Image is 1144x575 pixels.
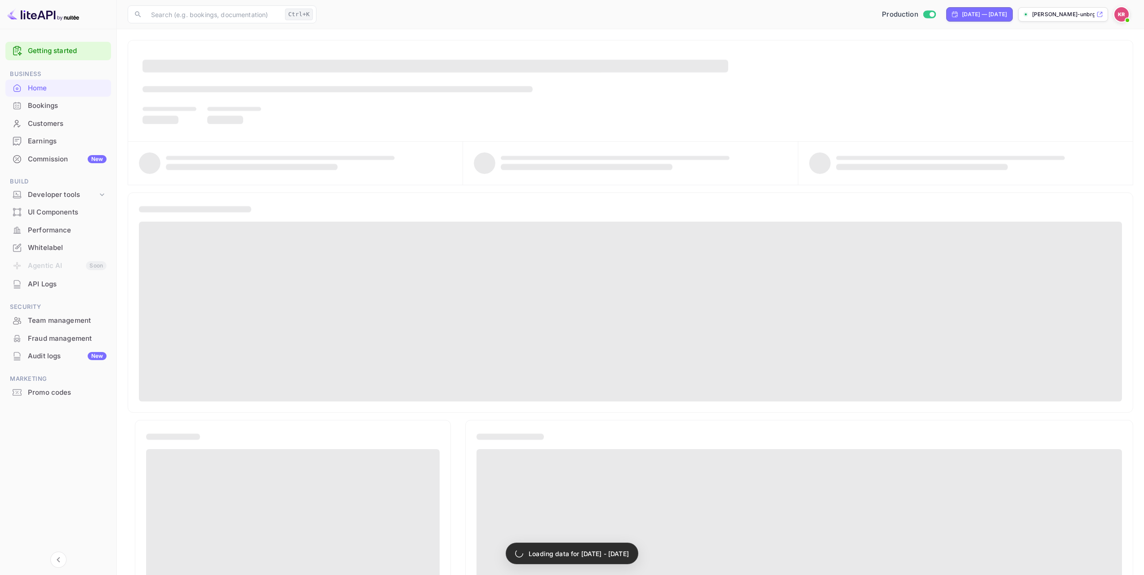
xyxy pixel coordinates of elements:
a: Performance [5,222,111,238]
a: API Logs [5,276,111,292]
div: CommissionNew [5,151,111,168]
a: CommissionNew [5,151,111,167]
div: Promo codes [5,384,111,401]
img: LiteAPI logo [7,7,79,22]
div: Bookings [5,97,111,115]
span: Build [5,177,111,187]
a: Audit logsNew [5,348,111,364]
div: New [88,352,107,360]
a: Team management [5,312,111,329]
div: UI Components [5,204,111,221]
a: Promo codes [5,384,111,401]
div: API Logs [28,279,107,290]
div: Earnings [28,136,107,147]
div: Bookings [28,101,107,111]
div: Home [28,83,107,94]
div: New [88,155,107,163]
div: Customers [5,115,111,133]
div: Audit logs [28,351,107,361]
div: Getting started [5,42,111,60]
div: Promo codes [28,388,107,398]
div: Whitelabel [5,239,111,257]
a: Fraud management [5,330,111,347]
span: Marketing [5,374,111,384]
a: Getting started [28,46,107,56]
div: Commission [28,154,107,165]
a: Bookings [5,97,111,114]
div: Switch to Sandbox mode [878,9,939,20]
div: Earnings [5,133,111,150]
a: Customers [5,115,111,132]
div: Fraud management [28,334,107,344]
div: Developer tools [5,187,111,203]
div: UI Components [28,207,107,218]
div: Performance [5,222,111,239]
span: Production [882,9,918,20]
p: Loading data for [DATE] - [DATE] [529,549,629,558]
div: Team management [28,316,107,326]
button: Collapse navigation [50,552,67,568]
div: Developer tools [28,190,98,200]
a: UI Components [5,204,111,220]
div: Customers [28,119,107,129]
div: API Logs [5,276,111,293]
p: [PERSON_NAME]-unbrg.[PERSON_NAME]... [1032,10,1095,18]
div: Whitelabel [28,243,107,253]
div: Performance [28,225,107,236]
div: Team management [5,312,111,330]
div: Home [5,80,111,97]
div: Ctrl+K [285,9,313,20]
a: Whitelabel [5,239,111,256]
a: Home [5,80,111,96]
div: Audit logsNew [5,348,111,365]
span: Business [5,69,111,79]
img: Kobus Roux [1114,7,1129,22]
div: Fraud management [5,330,111,348]
input: Search (e.g. bookings, documentation) [146,5,281,23]
a: Earnings [5,133,111,149]
span: Security [5,302,111,312]
div: [DATE] — [DATE] [962,10,1007,18]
